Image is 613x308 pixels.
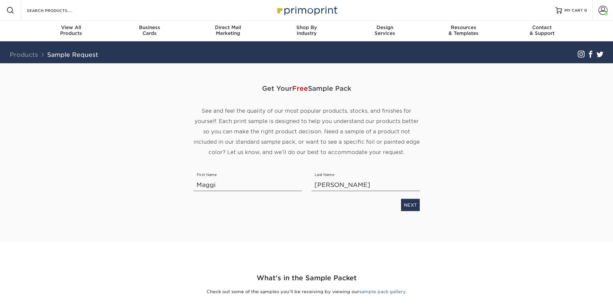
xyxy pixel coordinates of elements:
a: Shop ByIndustry [267,21,346,41]
div: Cards [110,25,189,36]
div: & Support [503,25,581,36]
span: Free [292,85,308,92]
input: SEARCH PRODUCTS..... [26,6,89,14]
span: MY CART [565,8,583,13]
span: Shop By [267,25,346,30]
div: Industry [267,25,346,36]
a: Resources& Templates [424,21,503,41]
a: BusinessCards [110,21,189,41]
span: Business [110,25,189,30]
a: View AllProducts [32,21,111,41]
span: 0 [584,8,587,13]
span: Design [346,25,424,30]
a: Sample Request [47,51,98,58]
span: Contact [503,25,581,30]
span: See and feel the quality of our most popular products, stocks, and finishes for yourself. Each pr... [194,108,420,155]
a: Contact& Support [503,21,581,41]
p: Check out some of the samples you’ll be receiving by viewing our . [118,288,496,295]
div: Marketing [189,25,267,36]
span: View All [32,25,111,30]
h2: What's in the Sample Packet [118,273,496,283]
div: Services [346,25,424,36]
a: Direct MailMarketing [189,21,267,41]
a: NEXT [401,199,420,211]
span: Get Your Sample Pack [194,79,420,98]
a: sample pack gallery [359,289,406,294]
img: Primoprint [274,3,339,17]
a: Products [10,51,38,58]
div: Products [32,25,111,36]
div: & Templates [424,25,503,36]
span: Resources [424,25,503,30]
span: Direct Mail [189,25,267,30]
a: DesignServices [346,21,424,41]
